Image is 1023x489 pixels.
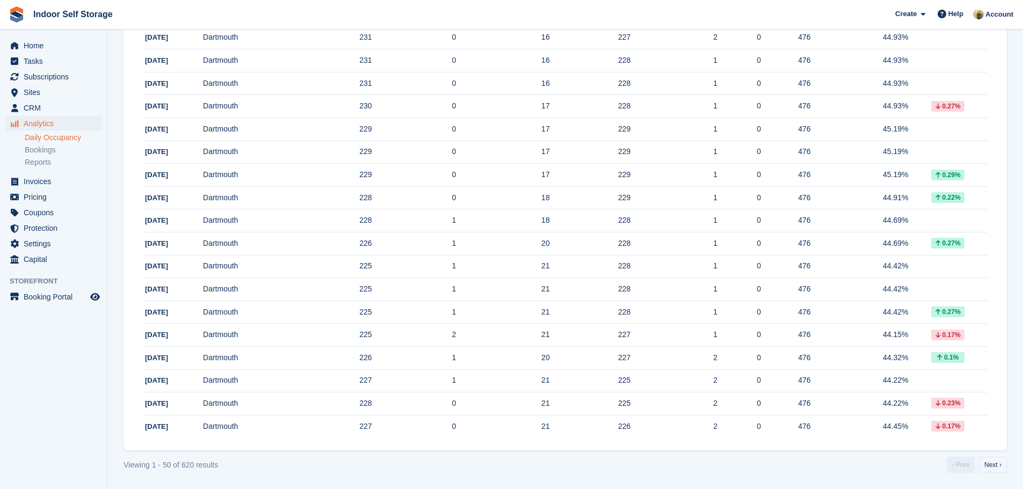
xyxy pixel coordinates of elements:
td: 228 [287,392,372,415]
div: 0 [717,260,761,272]
div: 1 [630,260,717,272]
td: 21 [456,369,549,392]
span: [DATE] [145,216,168,224]
td: 1 [372,347,456,370]
span: [DATE] [145,125,168,133]
td: 44.93% [811,72,909,95]
span: Booking Portal [24,289,88,304]
a: menu [5,116,101,131]
div: 228 [550,55,631,66]
td: 45.19% [811,118,909,141]
span: [DATE] [145,79,168,87]
td: 1 [372,301,456,324]
div: 2 [630,421,717,432]
td: 44.69% [811,209,909,232]
td: 476 [761,164,811,187]
div: 227 [550,329,631,340]
td: 476 [761,49,811,72]
td: Dartmouth [203,369,286,392]
div: 1 [630,238,717,249]
td: 17 [456,118,549,141]
td: Dartmouth [203,278,286,301]
div: 1 [630,146,717,157]
td: 21 [456,324,549,347]
td: 476 [761,209,811,232]
div: 0 [717,238,761,249]
nav: Pages [945,457,1009,473]
td: 228 [287,186,372,209]
div: 0 [717,306,761,318]
td: Dartmouth [203,26,286,49]
td: 476 [761,118,811,141]
td: 0 [372,118,456,141]
a: menu [5,289,101,304]
td: 476 [761,301,811,324]
td: 18 [456,209,549,232]
span: [DATE] [145,331,168,339]
td: 476 [761,347,811,370]
td: 0 [372,72,456,95]
span: Home [24,38,88,53]
td: 44.42% [811,301,909,324]
td: 476 [761,324,811,347]
td: 476 [761,232,811,256]
a: Daily Occupancy [25,133,101,143]
td: 20 [456,347,549,370]
span: [DATE] [145,33,168,41]
div: 0 [717,169,761,180]
div: 0 [717,352,761,363]
td: 17 [456,141,549,164]
span: Subscriptions [24,69,88,84]
a: menu [5,189,101,205]
div: 0.27% [931,101,964,112]
span: Account [985,9,1013,20]
span: [DATE] [145,171,168,179]
a: menu [5,54,101,69]
td: 0 [372,95,456,118]
span: Protection [24,221,88,236]
td: 0 [372,392,456,415]
div: 0.22% [931,192,964,203]
div: 227 [550,352,631,363]
td: 1 [372,255,456,278]
td: 476 [761,95,811,118]
div: 1 [630,306,717,318]
td: 476 [761,278,811,301]
div: 2 [630,375,717,386]
td: 1 [372,232,456,256]
td: Dartmouth [203,301,286,324]
td: 476 [761,26,811,49]
td: 44.22% [811,392,909,415]
td: 476 [761,392,811,415]
div: 0.17% [931,421,964,432]
td: 476 [761,72,811,95]
td: 0 [372,141,456,164]
div: 0.1% [931,352,964,363]
span: [DATE] [145,148,168,156]
td: 231 [287,72,372,95]
span: [DATE] [145,102,168,110]
td: 16 [456,49,549,72]
span: [DATE] [145,285,168,293]
span: Coupons [24,205,88,220]
span: CRM [24,100,88,115]
div: 0 [717,421,761,432]
td: 21 [456,415,549,437]
span: [DATE] [145,239,168,247]
div: 229 [550,192,631,203]
td: 44.32% [811,347,909,370]
div: 228 [550,100,631,112]
td: 44.93% [811,95,909,118]
td: 231 [287,26,372,49]
td: 16 [456,26,549,49]
span: Capital [24,252,88,267]
span: [DATE] [145,308,168,316]
td: Dartmouth [203,72,286,95]
td: Dartmouth [203,347,286,370]
div: 226 [550,421,631,432]
div: 229 [550,146,631,157]
td: 226 [287,232,372,256]
td: 18 [456,186,549,209]
a: menu [5,69,101,84]
a: menu [5,252,101,267]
